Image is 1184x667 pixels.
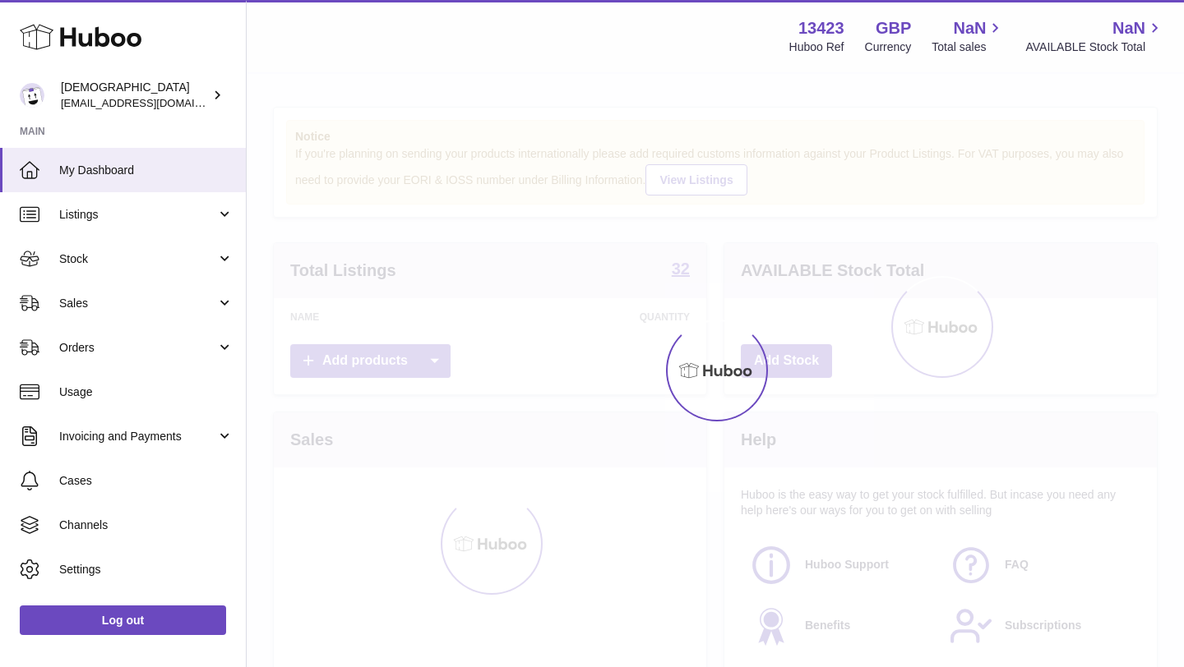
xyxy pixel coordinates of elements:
a: Log out [20,605,226,635]
span: My Dashboard [59,163,234,178]
span: Sales [59,296,216,311]
span: NaN [953,17,986,39]
span: Channels [59,517,234,533]
div: Huboo Ref [789,39,844,55]
span: Stock [59,251,216,267]
span: Cases [59,473,234,489]
a: NaN AVAILABLE Stock Total [1025,17,1164,55]
div: Currency [865,39,912,55]
strong: GBP [876,17,911,39]
span: Invoicing and Payments [59,429,216,444]
span: [EMAIL_ADDRESS][DOMAIN_NAME] [61,96,242,109]
span: Settings [59,562,234,577]
div: [DEMOGRAPHIC_DATA] [61,80,209,111]
span: AVAILABLE Stock Total [1025,39,1164,55]
strong: 13423 [798,17,844,39]
span: NaN [1112,17,1145,39]
span: Listings [59,207,216,223]
span: Total sales [932,39,1005,55]
span: Orders [59,340,216,356]
a: NaN Total sales [932,17,1005,55]
span: Usage [59,384,234,400]
img: olgazyuz@outlook.com [20,83,44,108]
